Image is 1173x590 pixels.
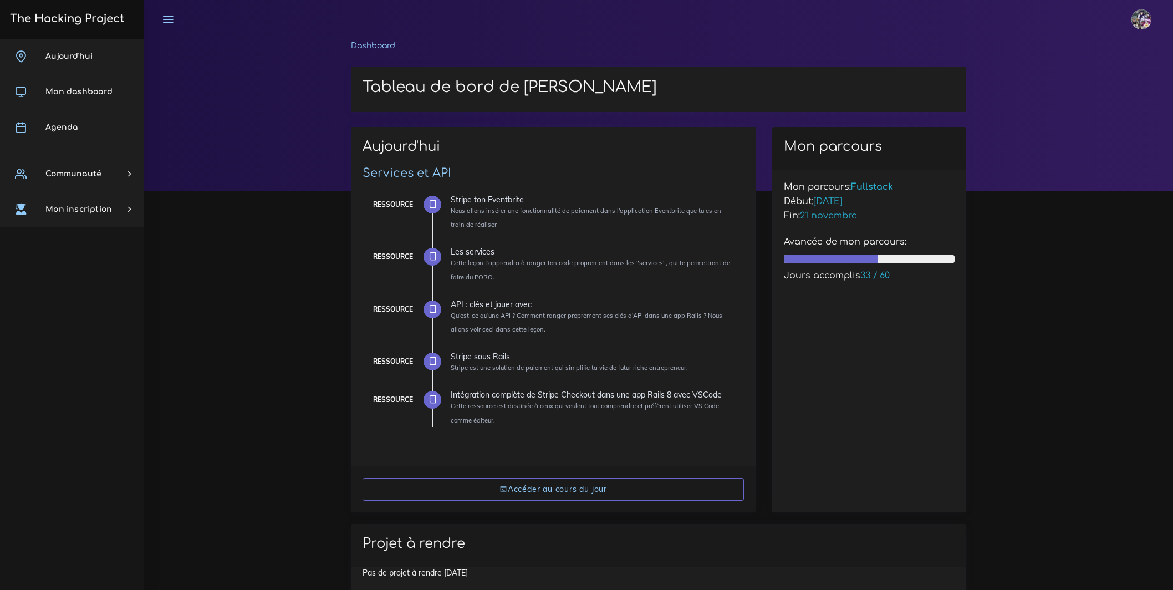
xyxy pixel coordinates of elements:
[45,88,113,96] span: Mon dashboard
[451,312,722,333] small: Qu'est-ce qu'une API ? Comment ranger proprement ses clés d'API dans une app Rails ? Nous allons ...
[451,301,736,308] div: API : clés et jouer avec
[851,182,893,192] span: Fullstack
[363,567,955,578] p: Pas de projet à rendre [DATE]
[800,211,857,221] span: 21 novembre
[45,52,93,60] span: Aujourd'hui
[45,170,101,178] span: Communauté
[451,391,736,399] div: Intégration complète de Stripe Checkout dans une app Rails 8 avec VSCode
[784,182,955,192] h5: Mon parcours:
[451,207,721,228] small: Nous allons insérer une fonctionnalité de paiement dans l'application Eventbrite que tu es en tra...
[451,196,736,204] div: Stripe ton Eventbrite
[813,196,843,206] span: [DATE]
[451,353,736,360] div: Stripe sous Rails
[363,139,744,162] h2: Aujourd'hui
[45,123,78,131] span: Agenda
[363,536,955,552] h2: Projet à rendre
[1131,9,1151,29] img: eg54bupqcshyolnhdacp.jpg
[363,78,955,97] h1: Tableau de bord de [PERSON_NAME]
[784,196,955,207] h5: Début:
[373,355,413,368] div: Ressource
[860,271,890,281] span: 33 / 60
[373,251,413,263] div: Ressource
[451,259,730,281] small: Cette leçon t'apprendra à ranger ton code proprement dans les "services", qui te permettront de f...
[373,394,413,406] div: Ressource
[784,139,955,155] h2: Mon parcours
[45,205,112,213] span: Mon inscription
[363,166,451,180] a: Services et API
[7,13,124,25] h3: The Hacking Project
[784,237,955,247] h5: Avancée de mon parcours:
[373,199,413,211] div: Ressource
[373,303,413,316] div: Ressource
[363,478,744,501] a: Accéder au cours du jour
[451,364,688,372] small: Stripe est une solution de paiement qui simplifie ta vie de futur riche entrepreneur.
[451,402,719,424] small: Cette ressource est destinée à ceux qui veulent tout comprendre et préfèrent utiliser VS Code com...
[451,248,736,256] div: Les services
[784,211,955,221] h5: Fin:
[784,271,955,281] h5: Jours accomplis
[351,42,395,50] a: Dashboard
